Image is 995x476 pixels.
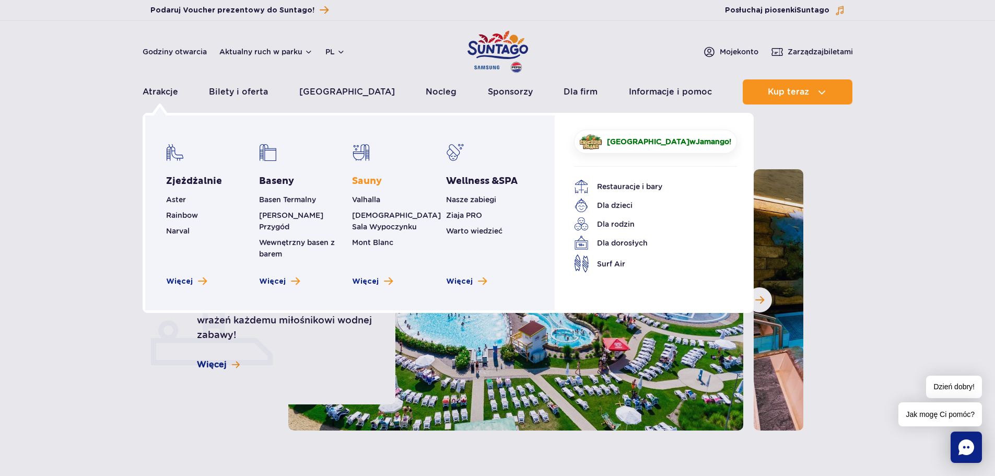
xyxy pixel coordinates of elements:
[574,130,737,154] a: [GEOGRAPHIC_DATA]wJamango!
[771,45,853,58] a: Zarządzajbiletami
[574,236,721,250] a: Dla dorosłych
[788,47,853,57] span: Zarządzaj biletami
[352,238,393,247] a: Mont Blanc
[143,79,178,105] a: Atrakcje
[209,79,268,105] a: Bilety i oferta
[259,195,316,204] a: Basen Termalny
[446,276,487,287] a: Zobacz więcej Wellness & SPA
[325,47,345,57] button: pl
[143,47,207,57] a: Godziny otwarcia
[352,175,382,188] a: Sauny
[352,195,380,204] a: Valhalla
[629,79,712,105] a: Informacje i pomoc
[426,79,456,105] a: Nocleg
[574,179,721,194] a: Restauracje i bary
[574,198,721,213] a: Dla dzieci
[607,137,689,146] span: [GEOGRAPHIC_DATA]
[446,175,518,188] a: Wellness &SPA
[166,227,190,235] a: Narval
[259,175,294,188] a: Baseny
[446,175,518,187] span: Wellness &
[499,175,518,187] span: SPA
[259,211,323,231] a: [PERSON_NAME] Przygód
[898,402,982,426] span: Jak mogę Ci pomóc?
[607,136,732,147] span: w !
[926,376,982,398] span: Dzień dobry!
[446,211,482,219] a: Ziaja PRO
[488,79,533,105] a: Sponsorzy
[574,254,721,273] a: Surf Air
[259,276,286,287] span: Więcej
[259,276,300,287] a: Zobacz więcej basenów
[166,195,186,204] a: Aster
[564,79,598,105] a: Dla firm
[259,238,335,258] a: Wewnętrzny basen z barem
[951,432,982,463] div: Chat
[166,211,198,219] a: Rainbow
[352,276,379,287] span: Więcej
[574,217,721,231] a: Dla rodzin
[446,195,496,204] a: Nasze zabiegi
[696,137,729,146] span: Jamango
[299,79,395,105] a: [GEOGRAPHIC_DATA]
[743,79,852,105] button: Kup teraz
[352,276,393,287] a: Zobacz więcej saun
[166,276,193,287] span: Więcej
[703,45,758,58] a: Mojekonto
[166,175,222,188] a: Zjeżdżalnie
[166,276,207,287] a: Zobacz więcej zjeżdżalni
[720,47,758,57] span: Moje konto
[768,87,809,97] span: Kup teraz
[219,48,313,56] button: Aktualny ruch w parku
[446,227,502,235] a: Warto wiedzieć
[446,276,473,287] span: Więcej
[597,258,625,270] span: Surf Air
[352,211,441,231] a: [DEMOGRAPHIC_DATA] Sala Wypoczynku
